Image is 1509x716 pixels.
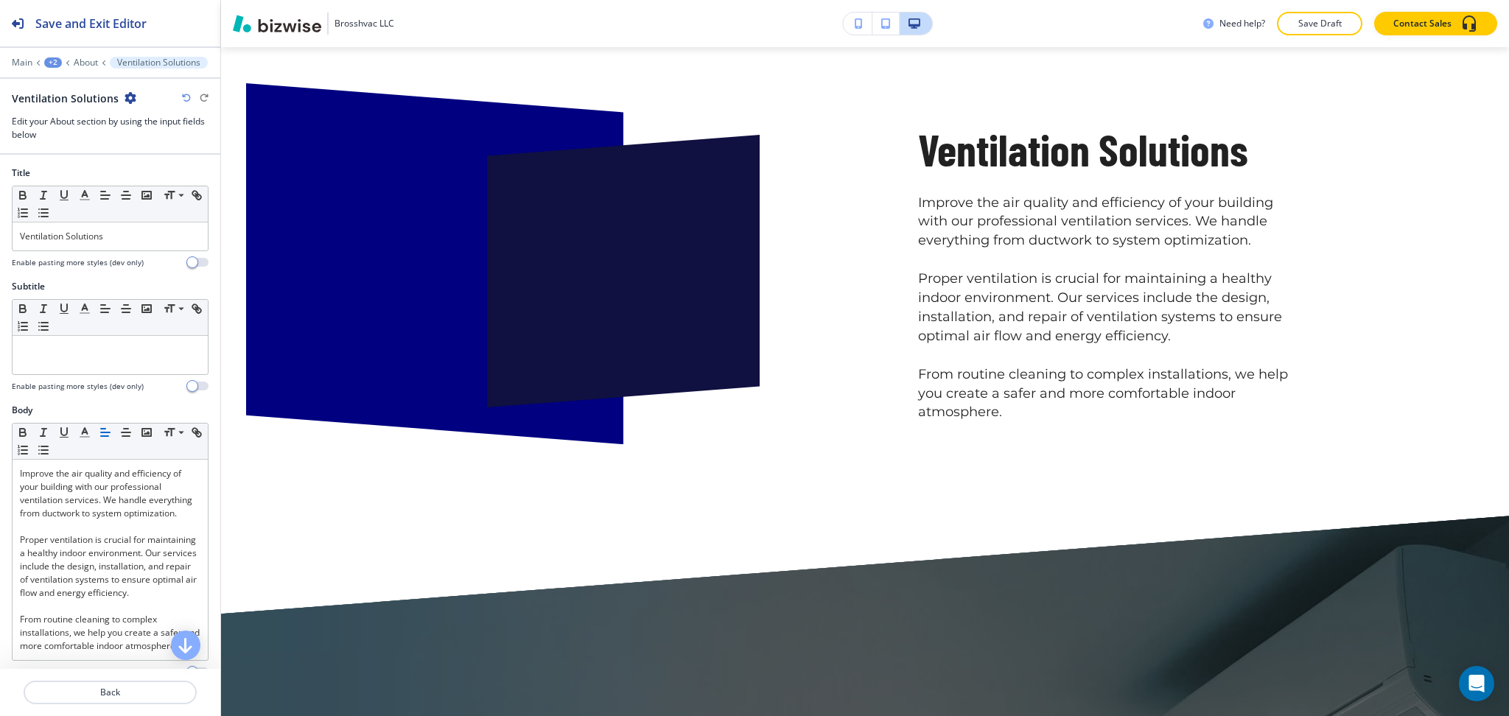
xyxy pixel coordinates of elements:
[918,120,1295,179] h2: Ventilation Solutions
[44,57,62,68] button: +2
[335,17,394,30] h3: Brosshvac LLC
[20,533,200,600] p: Proper ventilation is crucial for maintaining a healthy indoor environment. Our services include ...
[1459,666,1494,701] div: Open Intercom Messenger
[12,91,119,106] h2: Ventilation Solutions
[12,667,144,678] h4: Enable pasting more styles (dev only)
[12,57,32,68] button: Main
[25,686,195,699] p: Back
[20,467,200,520] p: Improve the air quality and efficiency of your building with our professional ventilation service...
[233,13,394,35] button: Brosshvac LLC
[117,57,200,68] p: Ventilation Solutions
[918,270,1295,346] p: Proper ventilation is crucial for maintaining a healthy indoor environment. Our services include ...
[1277,12,1362,35] button: Save Draft
[918,365,1295,423] p: From routine cleaning to complex installations, we help you create a safer and more comfortable i...
[20,230,200,243] p: Ventilation Solutions
[12,115,209,141] h3: Edit your About section by using the input fields below
[918,194,1295,251] p: Improve the air quality and efficiency of your building with our professional ventilation service...
[12,257,144,268] h4: Enable pasting more styles (dev only)
[110,57,208,69] button: Ventilation Solutions
[233,15,321,32] img: Bizwise Logo
[12,166,30,180] h2: Title
[1374,12,1497,35] button: Contact Sales
[1219,17,1265,30] h3: Need help?
[1296,17,1343,30] p: Save Draft
[35,15,147,32] h2: Save and Exit Editor
[24,681,197,704] button: Back
[12,404,32,417] h2: Body
[12,381,144,392] h4: Enable pasting more styles (dev only)
[20,613,200,653] p: From routine cleaning to complex installations, we help you create a safer and more comfortable i...
[12,280,45,293] h2: Subtitle
[74,57,98,68] button: About
[1393,17,1452,30] p: Contact Sales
